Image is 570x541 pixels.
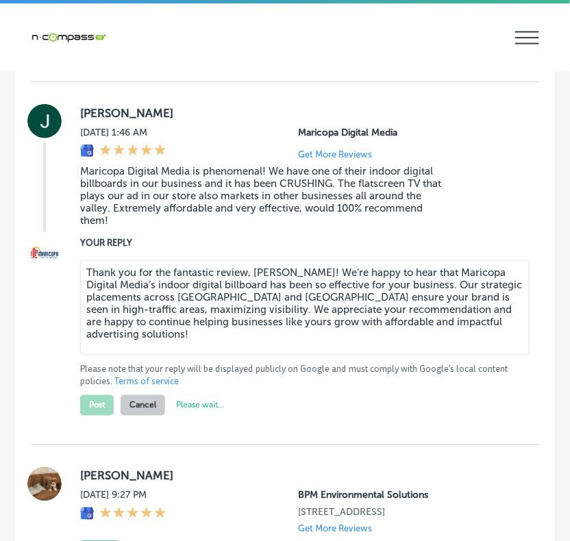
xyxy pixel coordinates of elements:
label: [DATE] 9:27 PM [80,490,166,501]
img: Image [27,236,62,270]
img: 660ab0bf-5cc7-4cb8-ba1c-48b5ae0f18e60NCTV_CLogo_TV_Black_-500x88.png [31,31,106,44]
p: Please note that your reply will be displayed publicly on Google and must comply with Google's lo... [80,364,517,388]
label: [PERSON_NAME] [80,469,517,483]
p: 9066 SW 73rd Ct #2204 [298,507,517,518]
div: 5 Stars [99,507,166,522]
label: Please wait... [177,401,225,410]
p: BPM Environmental Solutions [298,490,517,501]
button: Cancel [121,395,165,416]
p: Maricopa Digital Media [298,127,517,138]
p: Get More Reviews [298,149,372,160]
button: Post [80,395,114,416]
label: [PERSON_NAME] [80,106,517,120]
textarea: Thank you for the fantastic review, [PERSON_NAME]! We’re happy to hear that Maricopa Digital Medi... [80,260,530,355]
blockquote: Maricopa Digital Media is phenomenal! We have one of their indoor digital billboards in our busin... [80,165,451,227]
label: [DATE] 1:46 AM [80,127,166,138]
p: Get More Reviews [298,524,372,534]
label: YOUR REPLY [80,238,517,248]
a: Terms of service [114,376,179,388]
div: 5 Stars [99,144,166,159]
